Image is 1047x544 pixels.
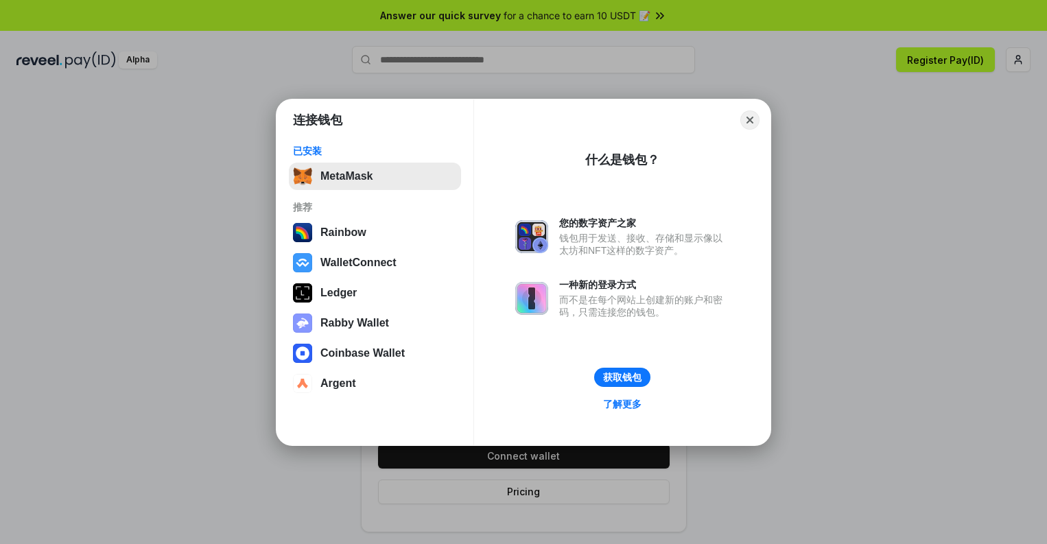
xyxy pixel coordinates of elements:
img: svg+xml,%3Csvg%20xmlns%3D%22http%3A%2F%2Fwww.w3.org%2F2000%2Fsvg%22%20width%3D%2228%22%20height%3... [293,283,312,303]
div: MetaMask [320,170,373,182]
div: 已安装 [293,145,457,157]
img: svg+xml,%3Csvg%20width%3D%22120%22%20height%3D%22120%22%20viewBox%3D%220%200%20120%20120%22%20fil... [293,223,312,242]
h1: 连接钱包 [293,112,342,128]
div: 而不是在每个网站上创建新的账户和密码，只需连接您的钱包。 [559,294,729,318]
div: Rainbow [320,226,366,239]
img: svg+xml,%3Csvg%20fill%3D%22none%22%20height%3D%2233%22%20viewBox%3D%220%200%2035%2033%22%20width%... [293,167,312,186]
img: svg+xml,%3Csvg%20xmlns%3D%22http%3A%2F%2Fwww.w3.org%2F2000%2Fsvg%22%20fill%3D%22none%22%20viewBox... [515,282,548,315]
div: 一种新的登录方式 [559,279,729,291]
div: WalletConnect [320,257,397,269]
button: Coinbase Wallet [289,340,461,367]
button: Ledger [289,279,461,307]
div: 获取钱包 [603,371,642,383]
img: svg+xml,%3Csvg%20width%3D%2228%22%20height%3D%2228%22%20viewBox%3D%220%200%2028%2028%22%20fill%3D... [293,253,312,272]
img: svg+xml,%3Csvg%20xmlns%3D%22http%3A%2F%2Fwww.w3.org%2F2000%2Fsvg%22%20fill%3D%22none%22%20viewBox... [515,220,548,253]
div: 推荐 [293,201,457,213]
div: Argent [320,377,356,390]
img: svg+xml,%3Csvg%20xmlns%3D%22http%3A%2F%2Fwww.w3.org%2F2000%2Fsvg%22%20fill%3D%22none%22%20viewBox... [293,314,312,333]
div: 钱包用于发送、接收、存储和显示像以太坊和NFT这样的数字资产。 [559,232,729,257]
button: Rainbow [289,219,461,246]
div: Ledger [320,287,357,299]
button: 获取钱包 [594,368,650,387]
div: Rabby Wallet [320,317,389,329]
img: svg+xml,%3Csvg%20width%3D%2228%22%20height%3D%2228%22%20viewBox%3D%220%200%2028%2028%22%20fill%3D... [293,374,312,393]
button: MetaMask [289,163,461,190]
img: svg+xml,%3Csvg%20width%3D%2228%22%20height%3D%2228%22%20viewBox%3D%220%200%2028%2028%22%20fill%3D... [293,344,312,363]
button: Rabby Wallet [289,309,461,337]
button: Argent [289,370,461,397]
button: Close [740,110,760,130]
div: Coinbase Wallet [320,347,405,359]
div: 了解更多 [603,398,642,410]
div: 什么是钱包？ [585,152,659,168]
a: 了解更多 [595,395,650,413]
div: 您的数字资产之家 [559,217,729,229]
button: WalletConnect [289,249,461,276]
